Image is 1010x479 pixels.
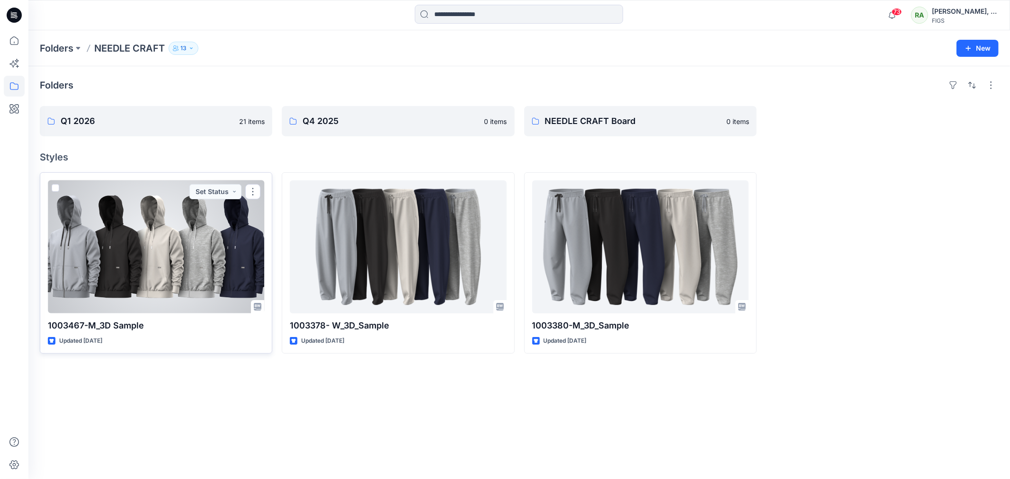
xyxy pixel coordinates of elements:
p: Updated [DATE] [544,336,587,346]
a: Q4 20250 items [282,106,514,136]
div: [PERSON_NAME], [PERSON_NAME] [932,6,998,17]
p: Q4 2025 [303,115,478,128]
span: 73 [892,8,902,16]
a: NEEDLE CRAFT Board0 items [524,106,757,136]
p: 1003380-M_3D_Sample [532,319,749,332]
a: 1003380-M_3D_Sample [532,180,749,313]
p: 1003378- W_3D_Sample [290,319,506,332]
p: Updated [DATE] [59,336,102,346]
button: 13 [169,42,198,55]
p: Q1 2026 [61,115,233,128]
p: 0 items [726,116,749,126]
h4: Styles [40,151,999,163]
div: FIGS [932,17,998,24]
p: 1003467-M_3D Sample [48,319,264,332]
a: 1003467-M_3D Sample [48,180,264,313]
a: Folders [40,42,73,55]
p: NEEDLE CRAFT [94,42,165,55]
a: 1003378- W_3D_Sample [290,180,506,313]
p: NEEDLE CRAFT Board [545,115,721,128]
p: 21 items [239,116,265,126]
p: Updated [DATE] [301,336,344,346]
div: RA [911,7,928,24]
h4: Folders [40,80,73,91]
a: Q1 202621 items [40,106,272,136]
button: New [956,40,999,57]
p: 0 items [484,116,507,126]
p: 13 [180,43,187,53]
